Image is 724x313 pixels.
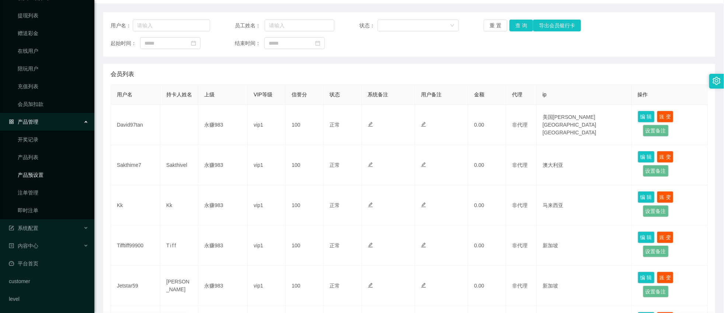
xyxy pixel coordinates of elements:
[235,39,264,47] span: 结束时间：
[330,122,340,128] span: 正常
[512,92,522,97] span: 代理
[9,274,88,289] a: customer
[198,226,248,266] td: 永赚983
[111,266,160,306] td: Jetstar59
[368,283,373,288] i: 图标: edit
[421,122,426,127] i: 图标: edit
[160,185,198,226] td: Kk
[330,92,340,97] span: 状态
[468,145,506,185] td: 0.00
[204,92,215,97] span: 上级
[9,243,14,248] i: 图标: profile
[643,165,669,177] button: 设置备注
[18,8,88,23] a: 提现列表
[160,226,198,266] td: T i f f
[9,225,38,231] span: 系统配置
[18,61,88,76] a: 陪玩用户
[9,256,88,271] a: 图标: dashboard平台首页
[111,22,133,30] span: 用户名：
[18,150,88,165] a: 产品列表
[9,226,14,231] i: 图标: form
[117,92,132,97] span: 用户名
[198,266,248,306] td: 永赚983
[111,145,160,185] td: Sakthime7
[484,20,507,31] button: 重 置
[9,119,38,125] span: 产品管理
[286,145,324,185] td: 100
[111,70,134,79] span: 会员列表
[235,22,265,30] span: 员工姓名：
[111,185,160,226] td: Kk
[468,105,506,145] td: 0.00
[533,20,581,31] button: 导出会员银行卡
[330,243,340,248] span: 正常
[166,92,192,97] span: 持卡人姓名
[18,26,88,41] a: 赠送彩金
[368,162,373,167] i: 图标: edit
[537,145,632,185] td: 澳大利亚
[638,92,648,97] span: 操作
[643,125,669,137] button: 设置备注
[248,185,286,226] td: vip1
[359,22,377,30] span: 状态：
[421,243,426,248] i: 图标: edit
[421,162,426,167] i: 图标: edit
[248,226,286,266] td: vip1
[18,185,88,200] a: 注单管理
[160,266,198,306] td: [PERSON_NAME]
[330,283,340,289] span: 正常
[330,162,340,168] span: 正常
[421,283,426,288] i: 图标: edit
[265,20,334,31] input: 请输入
[18,79,88,94] a: 充值列表
[657,111,674,123] button: 账 变
[198,185,248,226] td: 永赚983
[248,105,286,145] td: vip1
[18,97,88,111] a: 会员加扣款
[512,243,528,248] span: 非代理
[368,92,389,97] span: 系统备注
[713,77,721,85] i: 图标: setting
[537,266,632,306] td: 新加坡
[543,92,547,97] span: ip
[638,231,655,243] button: 编 辑
[18,168,88,182] a: 产品预设置
[18,132,88,147] a: 开奖记录
[421,92,442,97] span: 用户备注
[111,39,140,47] span: 起始时间：
[198,145,248,185] td: 永赚983
[512,162,528,168] span: 非代理
[286,185,324,226] td: 100
[512,202,528,208] span: 非代理
[474,92,484,97] span: 金额
[286,226,324,266] td: 100
[638,111,655,123] button: 编 辑
[286,266,324,306] td: 100
[512,283,528,289] span: 非代理
[468,266,506,306] td: 0.00
[537,105,632,145] td: 美国[PERSON_NAME][GEOGRAPHIC_DATA][GEOGRAPHIC_DATA]
[657,191,674,203] button: 账 变
[286,105,324,145] td: 100
[657,151,674,163] button: 账 变
[368,202,373,207] i: 图标: edit
[468,226,506,266] td: 0.00
[450,23,455,28] i: 图标: down
[643,245,669,257] button: 设置备注
[315,41,320,46] i: 图标: calendar
[421,202,426,207] i: 图标: edit
[537,226,632,266] td: 新加坡
[292,92,307,97] span: 信誉分
[198,105,248,145] td: 永赚983
[18,44,88,58] a: 在线用户
[160,145,198,185] td: Sakthivel
[330,202,340,208] span: 正常
[368,243,373,248] i: 图标: edit
[368,122,373,127] i: 图标: edit
[9,119,14,124] i: 图标: appstore-o
[468,185,506,226] td: 0.00
[638,191,655,203] button: 编 辑
[657,231,674,243] button: 账 变
[18,203,88,218] a: 即时注单
[643,205,669,217] button: 设置备注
